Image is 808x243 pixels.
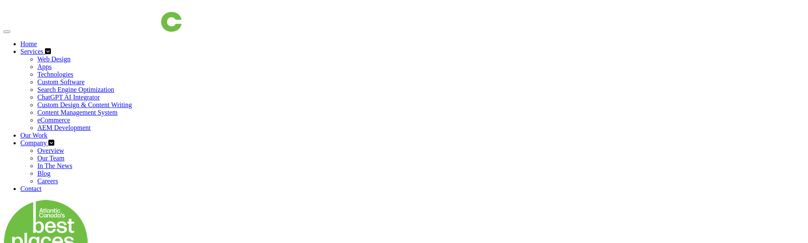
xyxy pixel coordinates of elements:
a: Overview [37,147,64,154]
a: In The News [37,162,72,169]
a: Web Design [37,55,70,63]
a: Home [20,40,37,47]
a: Our Work [20,132,48,139]
a: Apps [37,63,52,70]
a: Custom Software [37,78,85,86]
a: AEM Development [37,124,91,131]
a: Technologies [37,71,73,78]
img: immediac [12,3,182,32]
a: Services [20,48,45,55]
button: Toggle navigation [3,30,10,33]
a: Company [20,139,48,146]
a: Our Team [37,155,64,162]
a: Custom Design & Content Writing [37,101,132,108]
a: ChatGPT AI Integrator [37,94,100,101]
a: Content Management System [37,109,117,116]
a: Contact [20,185,42,192]
a: eCommerce [37,116,70,124]
a: Careers [37,177,58,185]
a: Search Engine Optimization [37,86,114,93]
a: Blog [37,170,50,177]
